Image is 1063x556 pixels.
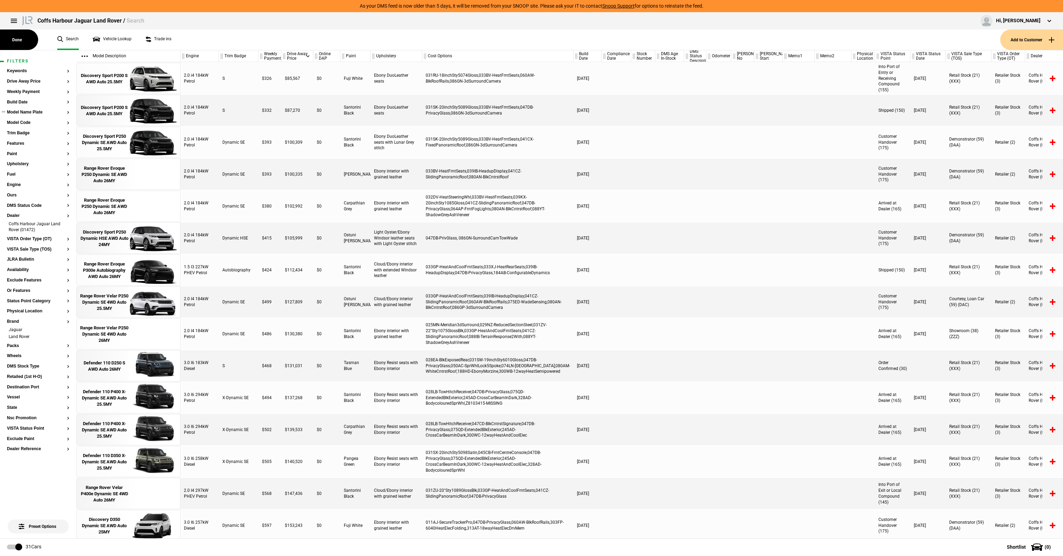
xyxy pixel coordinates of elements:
[128,127,177,158] img: 18170981_thumb.jpeg
[7,237,69,247] section: VISTA Order Type (OT)
[180,63,219,94] div: 2.0 i4 184kW Petrol
[219,254,258,286] div: Autobiography
[573,127,602,158] div: [DATE]
[7,426,69,431] button: VISTA Status Point
[7,193,69,203] section: Ours
[80,325,128,344] div: Range Rover Velar P250 Dynamic SE 4WD Auto 26MY
[7,288,69,293] button: Or Features
[946,222,992,254] div: Demonstrator (59) (DAA)
[128,478,177,509] img: png;base64,iVBORw0KGgoAAAANSUhEUgAAAAEAAAABCAQAAAC1HAwCAAAAC0lEQVR42mNkYAAAAAYAAjCB0C8AAAAASUVORK...
[992,159,1025,190] div: Retailer (2)
[281,350,313,381] div: $131,031
[180,318,219,349] div: 2.0 I4 184kW Petrol
[313,382,340,413] div: $0
[7,237,69,242] button: VISTA Order Type (OT)
[340,254,371,286] div: Santorini Black
[851,50,875,62] div: Physical Location
[180,127,219,158] div: 2.0 i4 184kW Petrol
[946,350,992,381] div: Retail Stock (21) (XXX)
[80,104,128,117] div: Discovery Sport P200 S AWD Auto 25.5MY
[80,191,128,222] a: Range Rover Evoque P250 Dynamic SE AWD Auto 26MY
[340,222,371,254] div: Ostuni [PERSON_NAME]
[910,50,945,62] div: VISTA Status Date
[80,319,128,350] a: Range Rover Velar P250 Dynamic SE 4WD Auto 26MY
[422,95,573,126] div: 031SK-20inchSty5089Gloss,033BV-HeatFrntSeats,047DB-PrivacyGlass,086GN-3dSurroundCamera
[80,159,128,190] a: Range Rover Evoque P250 Dynamic SE AWD Auto 26MY
[128,63,177,94] img: 18296138_thumb.jpeg
[219,95,258,126] div: S
[281,222,313,254] div: $105,999
[80,197,128,216] div: Range Rover Evoque P250 Dynamic SE AWD Auto 26MY
[128,351,177,382] img: 18402490_thumb.jpeg
[371,63,422,94] div: Ebony DuoLeather seats
[128,510,177,541] img: 18096716_thumb.jpeg
[946,159,992,190] div: Demonstrator (59) (DAA)
[340,350,371,381] div: Tasman Blue
[281,382,313,413] div: $137,268
[946,95,992,126] div: Retail Stock (21) (XXX)
[80,133,128,152] div: Discovery Sport P250 Dynamic SE AWD Auto 25.5MY
[80,229,128,248] div: Discovery Sport P250 Dynamic HSE AWD Auto 24MY
[7,437,69,447] section: Exclude Paint
[219,222,258,254] div: Dynamic HSE
[80,287,128,318] a: Range Rover Velar P250 Dynamic SE 4WD Auto 25.5MY
[7,437,69,441] button: Exclude Paint
[7,309,69,319] section: Physical Location
[80,223,128,254] a: Discovery Sport P250 Dynamic HSE AWD Auto 24MY
[80,478,128,509] a: Range Rover Velar P400e Dynamic SE 4WD Auto 26MY
[7,334,69,341] li: Land Rover
[219,382,258,413] div: X-Dynamic SE
[946,63,992,94] div: Retail Stock (21) (XXX)
[875,222,910,254] div: Customer Handover (175)
[992,191,1025,222] div: Retailer Stock (3)
[910,63,946,94] div: [DATE]
[371,222,422,254] div: Light Oyster/Ebony Windsor leather seats with Light Oyster stitch
[875,159,910,190] div: Customer Handover (175)
[313,254,340,286] div: $0
[7,213,69,236] section: DealerCoffs Harbour Jaguar Land Rover (01472)
[219,191,258,222] div: Dynamic SE
[602,3,635,9] a: Snoop Support
[180,191,219,222] div: 2.0 I4 184kW Petrol
[180,382,219,413] div: 3.0 I6 294kW Petrol
[875,191,910,222] div: Arrived at Dealer (165)
[7,162,69,172] section: Upholstery
[7,268,69,278] section: Availability
[7,59,69,64] h1: Filters
[80,453,128,472] div: Defender 110 D350 X-Dynamic SE AWD Auto 25.5MY
[80,261,128,280] div: Range Rover Evoque P300e Autobiography AWD Auto 26MY
[180,222,219,254] div: 2.0 i4 184kW Petrol
[7,247,69,258] section: VISTA Sale Type (TOS)
[706,50,731,62] div: Odometer
[875,350,910,381] div: Order Confirmed (30)
[7,120,69,131] section: Model Code
[946,318,992,349] div: Showroom (38) (ZZZ)
[875,95,910,126] div: Shipped (150)
[7,405,69,416] section: State
[7,385,69,390] button: Destination Port
[910,159,946,190] div: [DATE]
[7,120,69,125] button: Model Code
[7,257,69,262] button: JLRA Bulletin
[7,299,69,309] section: Status Point Category
[313,63,340,94] div: $0
[128,319,177,350] img: png;base64,iVBORw0KGgoAAAANSUhEUgAAAAEAAAABCAQAAAC1HAwCAAAAC0lEQVR42mNkYAAAAAYAAjCB0C8AAAAASUVORK...
[371,95,422,126] div: Ebony DuoLeather seats
[340,191,371,222] div: Carpathian Grey
[573,318,602,349] div: [DATE]
[573,191,602,222] div: [DATE]
[7,447,69,457] section: Dealer Reference
[7,100,69,110] section: Build Date
[422,350,573,381] div: 028EA-BlkExposedRear,031SW-19inchSty6010Gloss,047DB-PrivacyGlass,050AC-SprWhlLock5Spoke,074LN-[GE...
[93,30,131,50] a: Vehicle Lookup
[1000,30,1063,50] button: Add to Customer
[992,254,1025,286] div: Retailer Stock (3)
[731,50,754,62] div: [PERSON_NAME] No
[7,152,69,157] button: Paint
[910,318,946,349] div: [DATE]
[21,15,34,25] img: landrover.png
[684,50,706,62] div: DMS Status Description
[946,191,992,222] div: Retail Stock (21) (XXX)
[875,286,910,318] div: Customer Handover (175)
[128,382,177,414] img: 18103415_thumb.jpeg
